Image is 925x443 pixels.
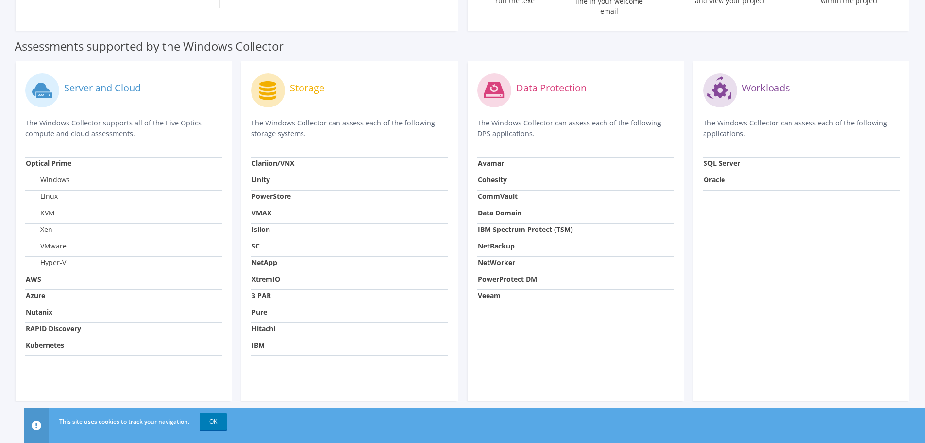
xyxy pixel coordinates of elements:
[26,340,64,350] strong: Kubernetes
[252,258,277,267] strong: NetApp
[252,307,267,317] strong: Pure
[478,258,515,267] strong: NetWorker
[478,175,507,184] strong: Cohesity
[26,291,45,300] strong: Azure
[252,340,265,350] strong: IBM
[478,225,573,234] strong: IBM Spectrum Protect (TSM)
[26,175,70,185] label: Windows
[26,307,52,317] strong: Nutanix
[26,274,41,284] strong: AWS
[252,208,271,217] strong: VMAX
[478,241,515,250] strong: NetBackup
[64,83,141,93] label: Server and Cloud
[252,241,260,250] strong: SC
[26,324,81,333] strong: RAPID Discovery
[25,118,222,139] p: The Windows Collector supports all of the Live Optics compute and cloud assessments.
[478,274,537,284] strong: PowerProtect DM
[478,208,521,217] strong: Data Domain
[478,291,501,300] strong: Veeam
[742,83,790,93] label: Workloads
[704,159,740,168] strong: SQL Server
[477,118,674,139] p: The Windows Collector can assess each of the following DPS applications.
[252,324,275,333] strong: Hitachi
[15,41,284,51] label: Assessments supported by the Windows Collector
[26,225,52,234] label: Xen
[252,291,271,300] strong: 3 PAR
[252,159,294,168] strong: Clariion/VNX
[26,241,67,251] label: VMware
[251,118,448,139] p: The Windows Collector can assess each of the following storage systems.
[478,159,504,168] strong: Avamar
[252,225,270,234] strong: Isilon
[703,118,900,139] p: The Windows Collector can assess each of the following applications.
[290,83,324,93] label: Storage
[252,175,270,184] strong: Unity
[26,208,55,218] label: KVM
[252,274,280,284] strong: XtremIO
[516,83,587,93] label: Data Protection
[59,417,189,425] span: This site uses cookies to track your navigation.
[200,413,227,430] a: OK
[252,192,291,201] strong: PowerStore
[26,159,71,168] strong: Optical Prime
[704,175,725,184] strong: Oracle
[26,258,66,267] label: Hyper-V
[26,192,58,201] label: Linux
[478,192,518,201] strong: CommVault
